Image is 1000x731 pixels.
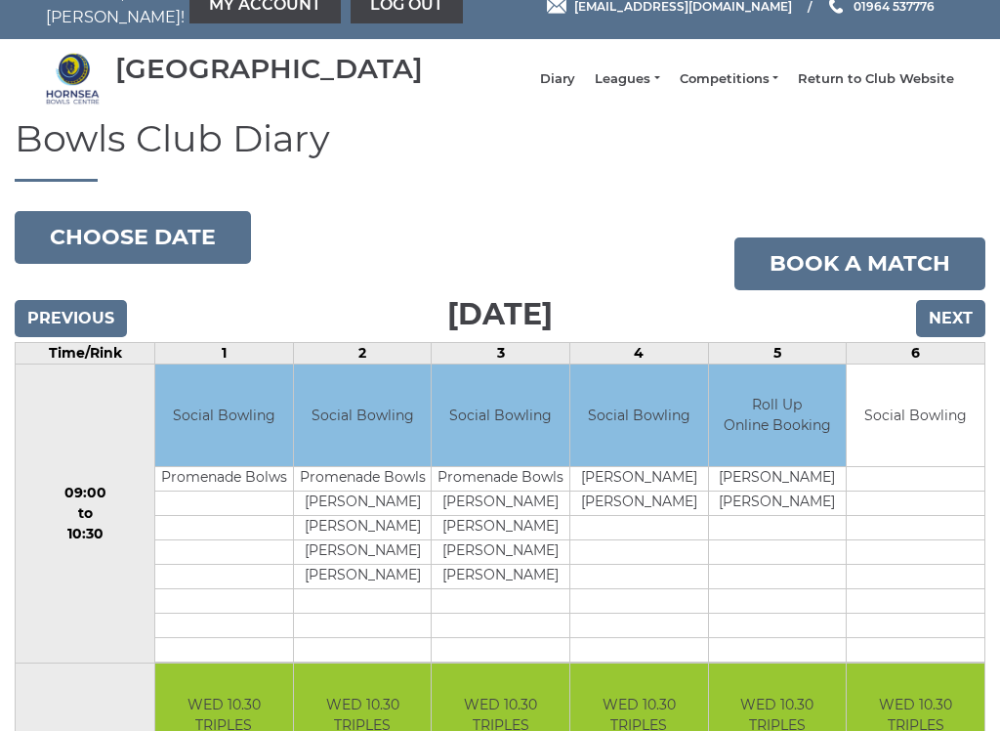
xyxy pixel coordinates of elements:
[432,342,570,364] td: 3
[847,365,984,467] td: Social Bowling
[709,467,847,492] td: [PERSON_NAME]
[432,565,569,589] td: [PERSON_NAME]
[847,342,985,364] td: 6
[294,540,432,565] td: [PERSON_NAME]
[115,54,423,84] div: [GEOGRAPHIC_DATA]
[155,342,294,364] td: 1
[798,70,954,88] a: Return to Club Website
[46,52,100,106] img: Hornsea Bowls Centre
[709,492,847,516] td: [PERSON_NAME]
[540,70,575,88] a: Diary
[916,300,985,337] input: Next
[570,365,708,467] td: Social Bowling
[155,365,293,467] td: Social Bowling
[294,467,432,492] td: Promenade Bowls
[294,365,432,467] td: Social Bowling
[432,492,569,516] td: [PERSON_NAME]
[709,365,847,467] td: Roll Up Online Booking
[708,342,847,364] td: 5
[570,492,708,516] td: [PERSON_NAME]
[294,565,432,589] td: [PERSON_NAME]
[432,540,569,565] td: [PERSON_NAME]
[432,467,569,492] td: Promenade Bowls
[570,467,708,492] td: [PERSON_NAME]
[293,342,432,364] td: 2
[595,70,659,88] a: Leagues
[155,467,293,492] td: Promenade Bolws
[16,342,155,364] td: Time/Rink
[432,365,569,467] td: Social Bowling
[294,516,432,540] td: [PERSON_NAME]
[570,342,709,364] td: 4
[734,237,985,290] a: Book a match
[294,492,432,516] td: [PERSON_NAME]
[15,300,127,337] input: Previous
[15,118,985,182] h1: Bowls Club Diary
[680,70,778,88] a: Competitions
[16,364,155,664] td: 09:00 to 10:30
[15,211,251,264] button: Choose date
[432,516,569,540] td: [PERSON_NAME]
